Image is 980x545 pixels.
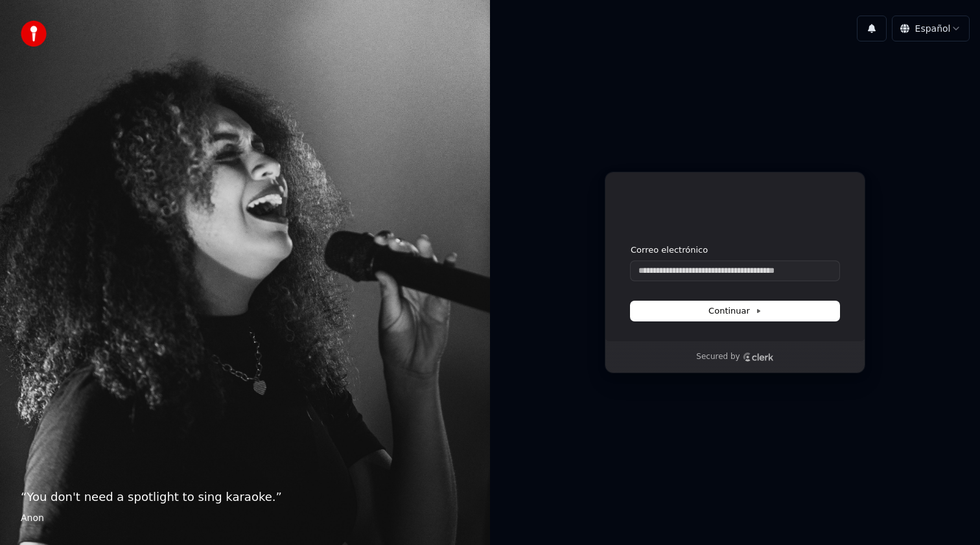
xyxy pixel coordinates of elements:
[21,511,469,524] footer: Anon
[21,21,47,47] img: youka
[631,244,708,256] label: Correo electrónico
[708,305,762,317] span: Continuar
[696,352,740,362] p: Secured by
[743,353,774,362] a: Clerk logo
[21,488,469,506] p: “ You don't need a spotlight to sing karaoke. ”
[631,301,839,321] button: Continuar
